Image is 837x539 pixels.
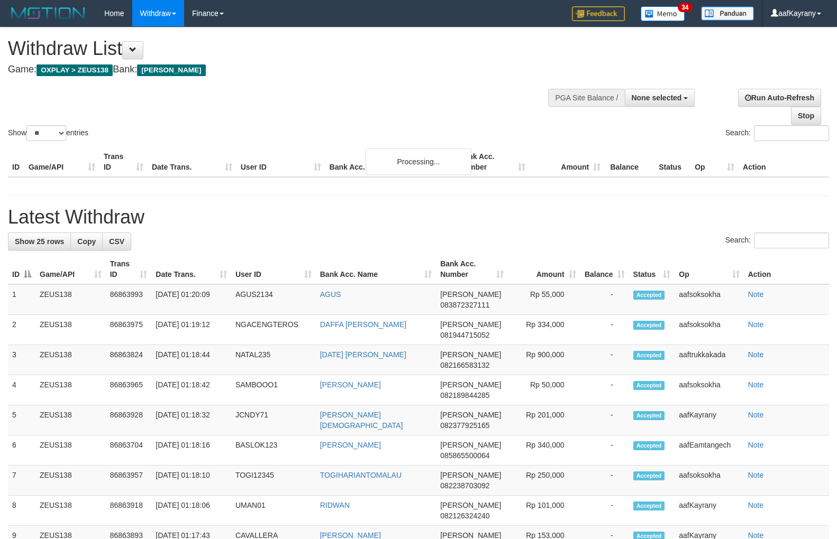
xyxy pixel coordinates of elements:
div: PGA Site Balance / [548,89,624,107]
td: 8 [8,496,35,526]
th: Balance [605,147,654,177]
span: Show 25 rows [15,237,64,246]
th: Bank Acc. Number: activate to sort column ascending [436,254,508,284]
span: 34 [678,3,692,12]
th: Balance: activate to sort column ascending [580,254,629,284]
a: Note [748,501,764,509]
td: [DATE] 01:18:06 [151,496,231,526]
td: aafsoksokha [675,375,743,405]
span: Accepted [633,471,665,480]
span: Copy 082377925165 to clipboard [440,421,489,430]
span: [PERSON_NAME] [440,320,501,329]
h4: Game: Bank: [8,64,548,75]
th: User ID: activate to sort column ascending [231,254,316,284]
span: None selected [632,94,682,102]
th: Trans ID [99,147,148,177]
a: Copy [70,233,103,250]
td: Rp 900,000 [508,345,580,375]
span: [PERSON_NAME] [440,380,501,389]
td: Rp 250,000 [508,466,580,496]
a: Run Auto-Refresh [738,89,821,107]
a: TOGIHARIANTOMALAU [320,471,402,479]
td: 3 [8,345,35,375]
th: Status [654,147,690,177]
a: Note [748,441,764,449]
th: Date Trans.: activate to sort column ascending [151,254,231,284]
span: Accepted [633,441,665,450]
a: Stop [791,107,821,125]
td: - [580,315,629,345]
input: Search: [754,233,829,248]
td: - [580,284,629,315]
h1: Latest Withdraw [8,207,829,228]
th: ID [8,147,24,177]
a: CSV [102,233,131,250]
span: OXPLAY > ZEUS138 [37,64,113,76]
td: Rp 55,000 [508,284,580,315]
td: ZEUS138 [35,315,106,345]
td: BASLOK123 [231,435,316,466]
a: [PERSON_NAME] [320,380,381,389]
a: [PERSON_NAME][DEMOGRAPHIC_DATA] [320,411,403,430]
label: Search: [725,233,829,248]
td: ZEUS138 [35,405,106,435]
a: [PERSON_NAME] [320,441,381,449]
a: AGUS [320,290,341,299]
td: - [580,496,629,526]
td: AGUS2134 [231,284,316,315]
th: Amount: activate to sort column ascending [508,254,580,284]
a: Show 25 rows [8,233,71,250]
td: aaftrukkakada [675,345,743,375]
th: Op: activate to sort column ascending [675,254,743,284]
td: [DATE] 01:18:32 [151,405,231,435]
button: None selected [625,89,695,107]
td: 5 [8,405,35,435]
select: Showentries [26,125,66,141]
span: [PERSON_NAME] [440,441,501,449]
td: ZEUS138 [35,435,106,466]
td: [DATE] 01:18:44 [151,345,231,375]
td: 86863975 [106,315,152,345]
td: ZEUS138 [35,345,106,375]
td: 86863928 [106,405,152,435]
a: DAFFA [PERSON_NAME] [320,320,406,329]
span: Copy 081944715052 to clipboard [440,331,489,339]
td: aafKayrany [675,405,743,435]
th: Bank Acc. Number [454,147,530,177]
th: ID: activate to sort column descending [8,254,35,284]
a: [DATE] [PERSON_NAME] [320,350,406,359]
td: Rp 334,000 [508,315,580,345]
span: Accepted [633,381,665,390]
span: [PERSON_NAME] [137,64,205,76]
td: 1 [8,284,35,315]
td: 2 [8,315,35,345]
label: Show entries [8,125,88,141]
span: Accepted [633,321,665,330]
span: Copy 082189844285 to clipboard [440,391,489,399]
label: Search: [725,125,829,141]
td: aafEamtangech [675,435,743,466]
span: Accepted [633,411,665,420]
a: Note [748,320,764,329]
td: NATAL235 [231,345,316,375]
th: Action [739,147,829,177]
td: - [580,405,629,435]
span: Accepted [633,351,665,360]
td: aafKayrany [675,496,743,526]
span: Copy 082238703092 to clipboard [440,481,489,490]
th: Game/API [24,147,99,177]
td: ZEUS138 [35,375,106,405]
span: Copy [77,237,96,246]
th: Status: activate to sort column ascending [629,254,675,284]
span: [PERSON_NAME] [440,471,501,479]
a: Note [748,471,764,479]
td: aafsoksokha [675,315,743,345]
img: Feedback.jpg [572,6,625,21]
th: Action [744,254,829,284]
td: - [580,466,629,496]
th: Game/API: activate to sort column ascending [35,254,106,284]
th: Trans ID: activate to sort column ascending [106,254,152,284]
td: 86863957 [106,466,152,496]
td: ZEUS138 [35,496,106,526]
img: Button%20Memo.svg [641,6,685,21]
